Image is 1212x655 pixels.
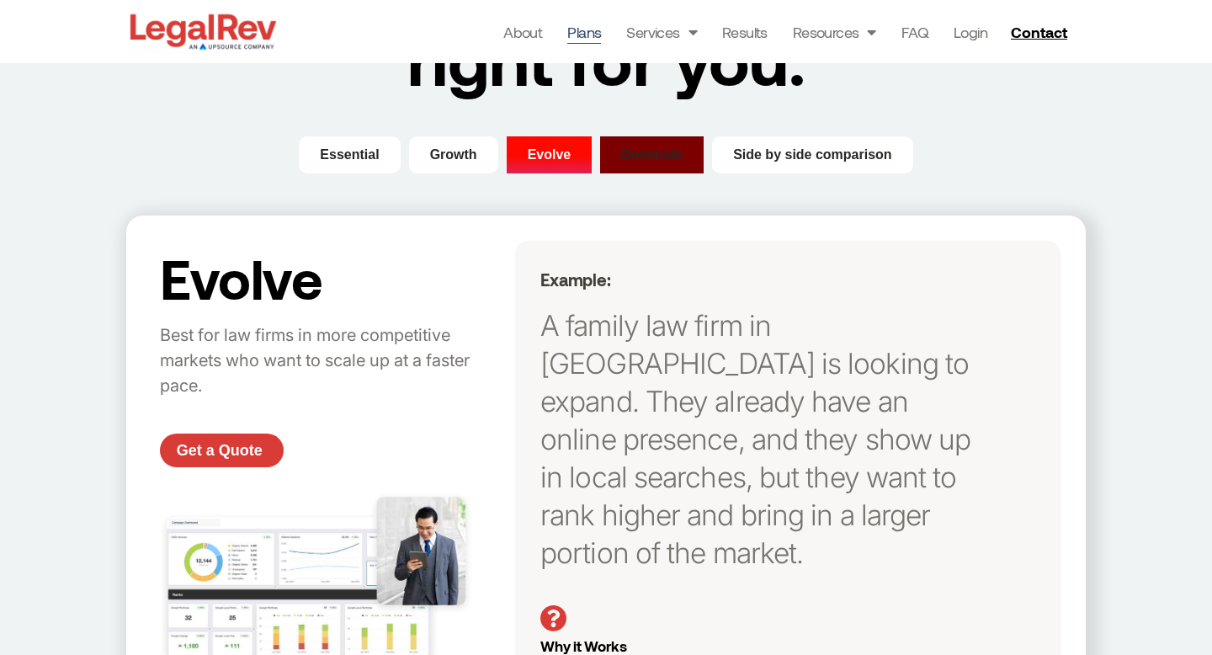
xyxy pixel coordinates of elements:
a: Contact [1004,19,1078,45]
span: Growth [430,145,477,165]
nav: Menu [503,20,987,44]
h5: Example: [540,269,984,290]
a: Results [722,20,768,44]
a: About [503,20,542,44]
span: Side by side comparison [733,145,892,165]
span: Essential [320,145,379,165]
p: Best for law firms in more competitive markets who want to scale up at a faster pace. [160,323,507,399]
span: Contact [1011,24,1067,40]
h2: Evolve [160,249,507,306]
a: Login [954,20,987,44]
a: Resources [793,20,876,44]
span: Why it Works [540,637,626,654]
p: A family law firm in [GEOGRAPHIC_DATA] is looking to expand. They already have an online presence... [540,306,984,572]
span: Evolve [528,145,571,165]
a: Get a Quote [160,434,284,467]
a: Plans [567,20,601,44]
a: Services [626,20,697,44]
span: Get a Quote [177,443,263,458]
span: Dominate [621,145,683,165]
a: FAQ [901,20,928,44]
